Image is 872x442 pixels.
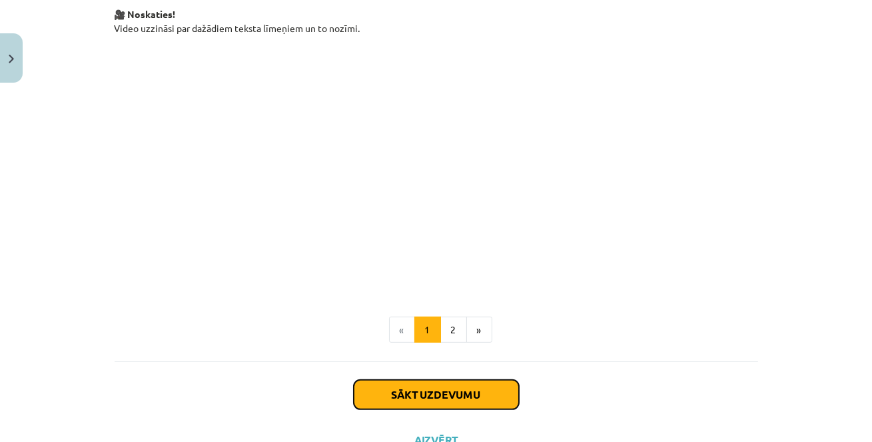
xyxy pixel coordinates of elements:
[9,55,14,63] img: icon-close-lesson-0947bae3869378f0d4975bcd49f059093ad1ed9edebbc8119c70593378902aed.svg
[354,380,519,409] button: Sākt uzdevumu
[115,8,176,20] strong: 🎥 Noskaties!
[414,317,441,343] button: 1
[440,317,467,343] button: 2
[466,317,492,343] button: »
[115,317,758,343] nav: Page navigation example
